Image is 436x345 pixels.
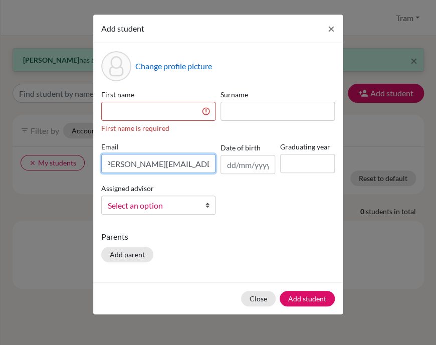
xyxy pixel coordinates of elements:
button: Add parent [101,247,153,262]
label: First name [101,89,215,100]
label: Email [101,141,215,152]
input: dd/mm/yyyy [221,155,275,174]
button: Add student [280,291,335,306]
span: Select an option [108,199,196,212]
label: Graduating year [280,141,335,152]
button: Close [241,291,276,306]
span: Add student [101,24,144,33]
label: Assigned advisor [101,183,154,194]
label: Date of birth [221,142,261,153]
div: First name is required [101,123,215,133]
span: × [328,21,335,36]
div: Profile picture [101,51,131,81]
p: Parents [101,231,335,243]
label: Surname [221,89,335,100]
button: Close [320,15,343,43]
